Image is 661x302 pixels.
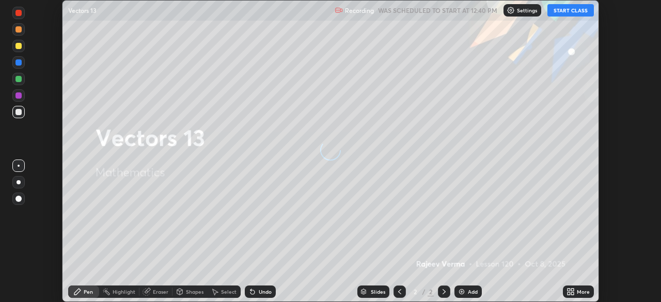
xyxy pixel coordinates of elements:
div: Pen [84,289,93,294]
img: class-settings-icons [507,6,515,14]
p: Recording [345,7,374,14]
div: Undo [259,289,272,294]
div: Add [468,289,478,294]
img: recording.375f2c34.svg [335,6,343,14]
img: add-slide-button [458,288,466,296]
div: Highlight [113,289,135,294]
p: Vectors 13 [68,6,97,14]
div: 2 [410,289,420,295]
div: Slides [371,289,385,294]
div: Select [221,289,237,294]
div: / [422,289,426,295]
h5: WAS SCHEDULED TO START AT 12:40 PM [378,6,497,15]
div: Eraser [153,289,168,294]
button: START CLASS [547,4,594,17]
div: Shapes [186,289,203,294]
p: Settings [517,8,537,13]
div: More [577,289,590,294]
div: 2 [428,287,434,296]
